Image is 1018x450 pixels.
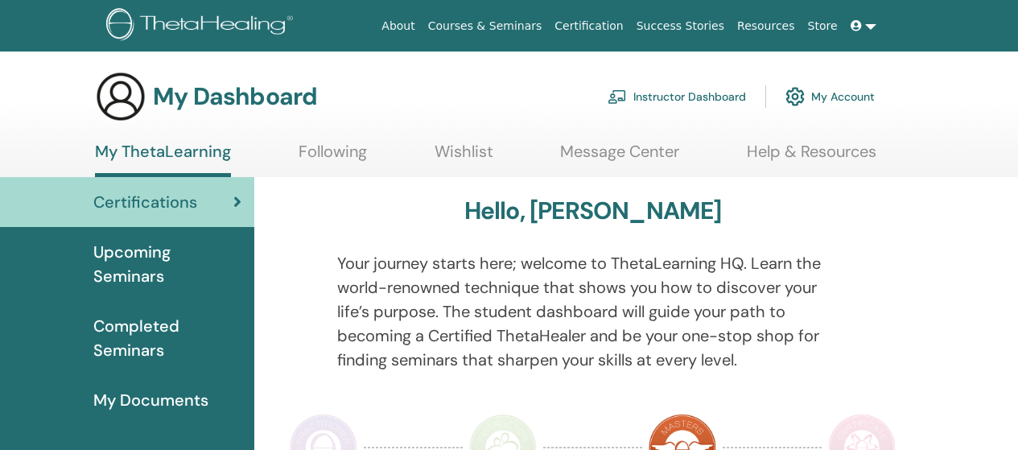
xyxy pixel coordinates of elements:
[785,83,805,110] img: cog.svg
[95,142,231,177] a: My ThetaLearning
[93,388,208,412] span: My Documents
[422,11,549,41] a: Courses & Seminars
[464,196,722,225] h3: Hello, [PERSON_NAME]
[630,11,731,41] a: Success Stories
[747,142,876,173] a: Help & Resources
[548,11,629,41] a: Certification
[106,8,299,44] img: logo.png
[608,79,746,114] a: Instructor Dashboard
[731,11,802,41] a: Resources
[337,251,849,372] p: Your journey starts here; welcome to ThetaLearning HQ. Learn the world-renowned technique that sh...
[560,142,679,173] a: Message Center
[435,142,493,173] a: Wishlist
[93,240,241,288] span: Upcoming Seminars
[153,82,317,111] h3: My Dashboard
[608,89,627,104] img: chalkboard-teacher.svg
[93,190,197,214] span: Certifications
[802,11,844,41] a: Store
[93,314,241,362] span: Completed Seminars
[785,79,875,114] a: My Account
[375,11,421,41] a: About
[299,142,367,173] a: Following
[95,71,146,122] img: generic-user-icon.jpg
